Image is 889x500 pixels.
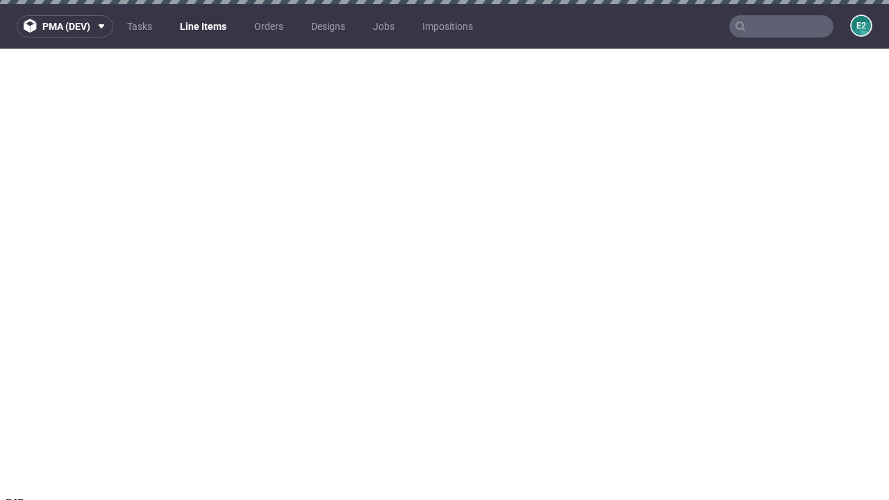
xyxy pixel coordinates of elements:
a: Orders [246,15,292,37]
a: Line Items [172,15,235,37]
span: pma (dev) [42,22,90,31]
a: Impositions [414,15,481,37]
figcaption: e2 [851,16,871,35]
button: pma (dev) [17,15,113,37]
a: Designs [303,15,354,37]
a: Jobs [365,15,403,37]
a: Tasks [119,15,160,37]
span: DID [6,449,25,460]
